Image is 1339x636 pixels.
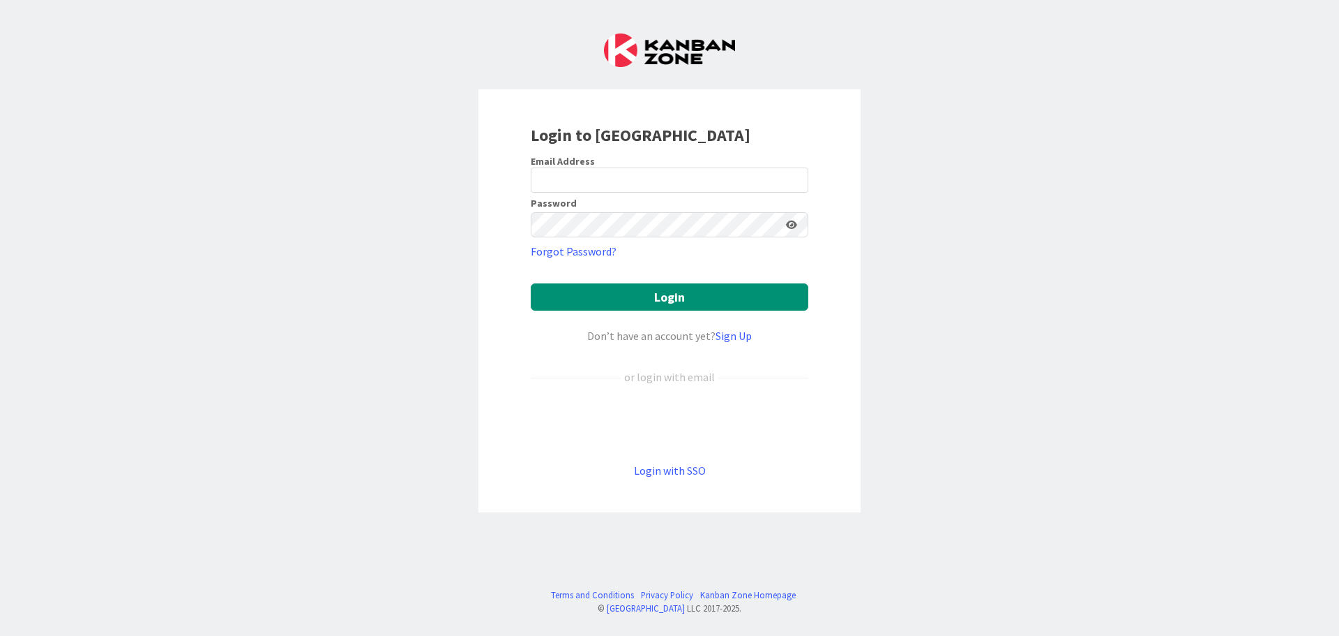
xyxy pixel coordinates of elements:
[531,283,808,311] button: Login
[551,589,634,602] a: Terms and Conditions
[531,198,577,208] label: Password
[607,602,685,614] a: [GEOGRAPHIC_DATA]
[531,124,750,146] b: Login to [GEOGRAPHIC_DATA]
[531,155,595,168] label: Email Address
[604,34,735,67] img: Kanban Zone
[634,464,706,478] a: Login with SSO
[716,329,752,343] a: Sign Up
[641,589,693,602] a: Privacy Policy
[621,369,718,385] div: or login with email
[524,408,815,439] iframe: Bouton "Se connecter avec Google"
[700,589,796,602] a: Kanban Zone Homepage
[544,602,796,615] div: © LLC 2017- 2025 .
[531,243,616,260] a: Forgot Password?
[531,327,808,344] div: Don’t have an account yet?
